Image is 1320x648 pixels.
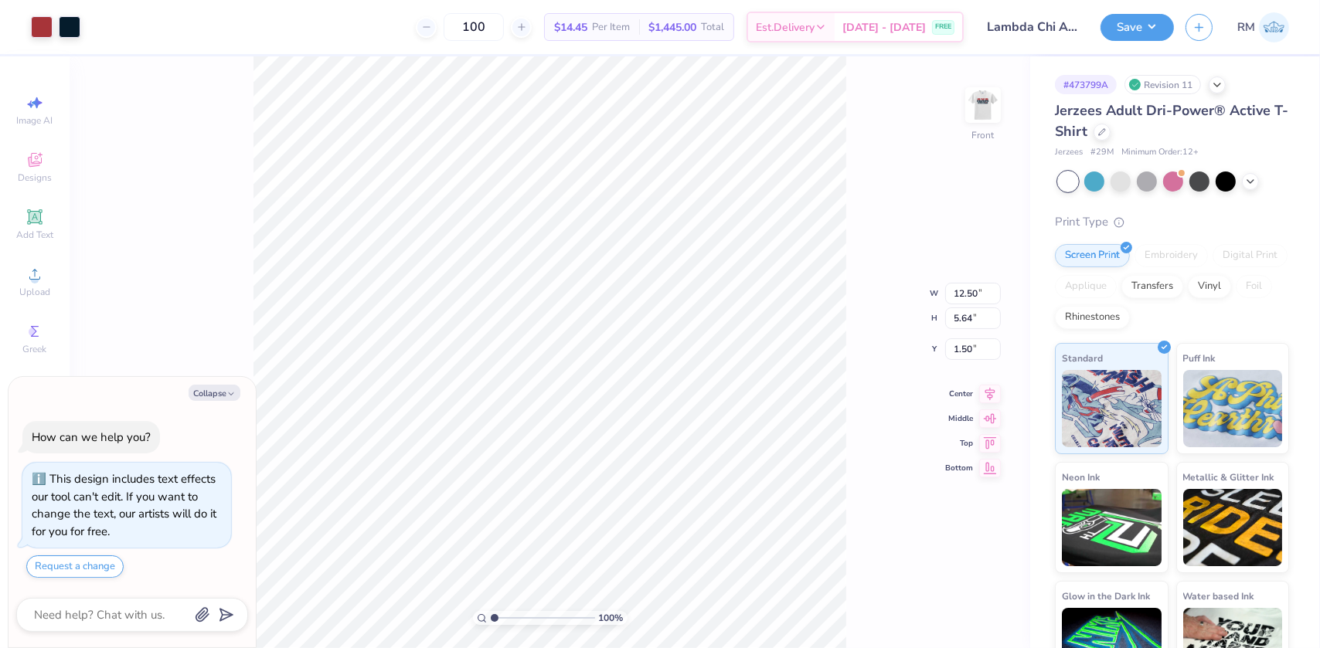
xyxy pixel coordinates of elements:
[26,555,124,578] button: Request a change
[1055,213,1289,231] div: Print Type
[1062,350,1103,366] span: Standard
[842,19,926,36] span: [DATE] - [DATE]
[1101,14,1174,41] button: Save
[975,12,1089,42] input: Untitled Design
[1236,275,1272,298] div: Foil
[1121,275,1183,298] div: Transfers
[945,463,973,473] span: Bottom
[18,171,52,184] span: Designs
[32,471,216,539] div: This design includes text effects our tool can't edit. If you want to change the text, our artist...
[972,128,995,142] div: Front
[756,19,815,36] span: Est. Delivery
[701,19,724,36] span: Total
[945,413,973,424] span: Middle
[1055,275,1117,298] div: Applique
[1055,146,1083,159] span: Jerzees
[945,438,973,449] span: Top
[1062,370,1162,447] img: Standard
[1055,75,1117,94] div: # 473799A
[444,13,504,41] input: – –
[1062,588,1150,604] span: Glow in the Dark Ink
[1237,19,1255,36] span: RM
[1062,489,1162,566] img: Neon Ink
[19,286,50,298] span: Upload
[189,385,240,401] button: Collapse
[945,388,973,399] span: Center
[1135,244,1208,267] div: Embroidery
[1183,588,1254,604] span: Water based Ink
[1213,244,1288,267] div: Digital Print
[648,19,696,36] span: $1,445.00
[1062,469,1100,485] span: Neon Ink
[23,343,47,355] span: Greek
[1183,350,1216,366] span: Puff Ink
[1090,146,1114,159] span: # 29M
[968,90,999,120] img: Front
[1259,12,1289,42] img: Roberta Manuel
[1237,12,1289,42] a: RM
[1188,275,1231,298] div: Vinyl
[1183,469,1274,485] span: Metallic & Glitter Ink
[1055,306,1130,329] div: Rhinestones
[1121,146,1199,159] span: Minimum Order: 12 +
[935,22,951,32] span: FREE
[32,429,151,445] div: How can we help you?
[1183,489,1283,566] img: Metallic & Glitter Ink
[592,19,630,36] span: Per Item
[1055,101,1288,141] span: Jerzees Adult Dri-Power® Active T-Shirt
[1183,370,1283,447] img: Puff Ink
[1124,75,1201,94] div: Revision 11
[599,611,624,625] span: 100 %
[16,229,53,241] span: Add Text
[554,19,587,36] span: $14.45
[1055,244,1130,267] div: Screen Print
[17,114,53,127] span: Image AI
